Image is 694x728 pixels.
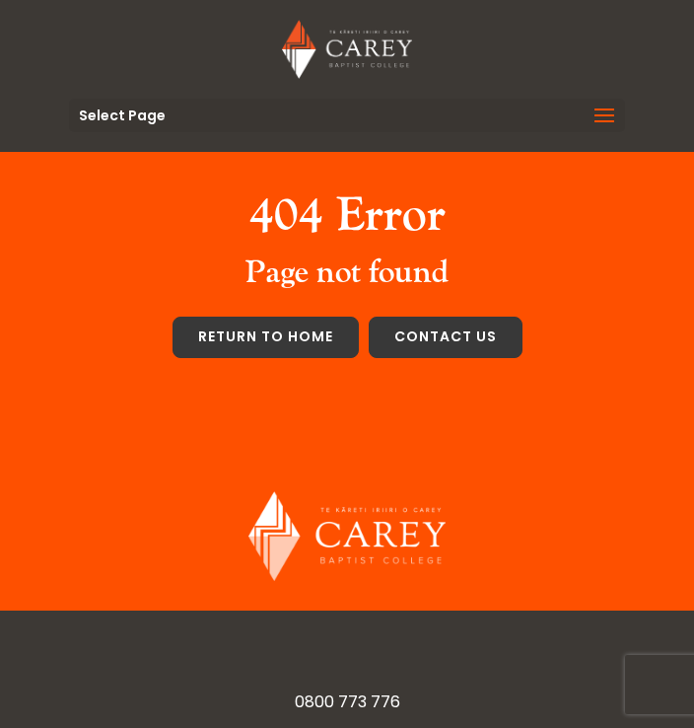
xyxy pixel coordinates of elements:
h2: 404 Error [69,187,624,255]
a: 0800 773 776 [295,691,400,713]
a: Carey Baptist College [248,564,446,587]
h3: Page not found [69,255,624,302]
img: Carey Baptist College [282,20,411,79]
a: Return to home [173,317,359,358]
span: Select Page [79,109,166,122]
a: Contact us [369,317,522,358]
img: Carey Baptist College [248,491,446,581]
